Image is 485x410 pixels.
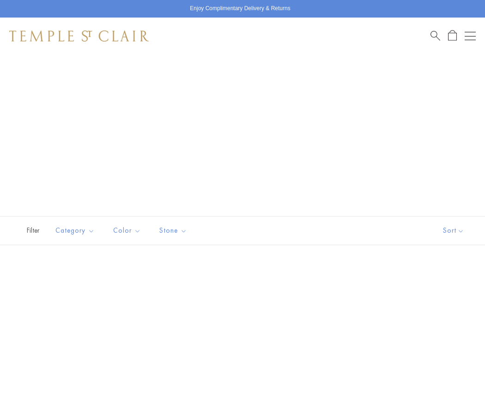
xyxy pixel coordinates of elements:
button: Stone [152,220,194,241]
a: Open Shopping Bag [448,30,457,42]
img: Temple St. Clair [9,30,149,42]
button: Color [106,220,148,241]
span: Color [109,225,148,236]
button: Open navigation [465,30,476,42]
button: Category [48,220,102,241]
span: Category [51,225,102,236]
button: Show sort by [422,217,485,245]
p: Enjoy Complimentary Delivery & Returns [190,4,290,13]
span: Stone [155,225,194,236]
a: Search [430,30,440,42]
